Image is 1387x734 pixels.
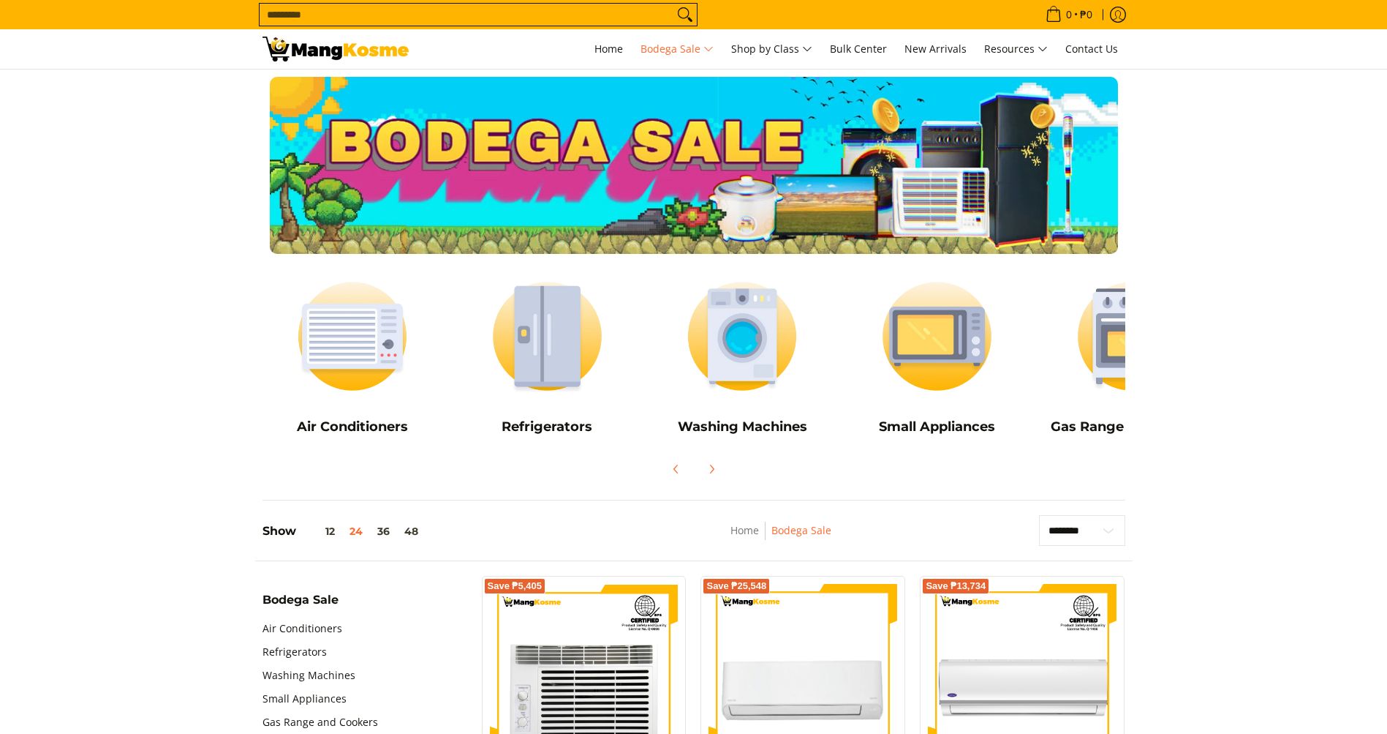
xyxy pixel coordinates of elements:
[847,419,1027,435] h5: Small Appliances
[1058,29,1125,69] a: Contact Us
[1041,7,1097,23] span: •
[342,525,370,537] button: 24
[594,42,623,56] span: Home
[587,29,630,69] a: Home
[262,687,347,711] a: Small Appliances
[731,40,812,59] span: Shop by Class
[397,525,426,537] button: 48
[262,617,342,640] a: Air Conditioners
[847,269,1027,404] img: Small Appliances
[296,525,342,537] button: 12
[673,4,697,26] button: Search
[897,29,974,69] a: New Arrivals
[457,269,638,446] a: Refrigerators Refrigerators
[640,40,714,59] span: Bodega Sale
[724,29,820,69] a: Shop by Class
[1042,269,1222,446] a: Cookers Gas Range and Cookers
[262,269,443,446] a: Air Conditioners Air Conditioners
[488,582,543,591] span: Save ₱5,405
[847,269,1027,446] a: Small Appliances Small Appliances
[633,522,929,555] nav: Breadcrumbs
[262,594,339,606] span: Bodega Sale
[926,582,986,591] span: Save ₱13,734
[652,269,833,446] a: Washing Machines Washing Machines
[904,42,967,56] span: New Arrivals
[660,453,692,485] button: Previous
[262,594,339,617] summary: Open
[830,42,887,56] span: Bulk Center
[457,419,638,435] h5: Refrigerators
[262,524,426,539] h5: Show
[262,37,409,61] img: Bodega Sale l Mang Kosme: Cost-Efficient &amp; Quality Home Appliances
[262,640,327,664] a: Refrigerators
[706,582,766,591] span: Save ₱25,548
[977,29,1055,69] a: Resources
[1042,419,1222,435] h5: Gas Range and Cookers
[262,664,355,687] a: Washing Machines
[823,29,894,69] a: Bulk Center
[633,29,721,69] a: Bodega Sale
[1042,269,1222,404] img: Cookers
[652,419,833,435] h5: Washing Machines
[771,523,831,537] a: Bodega Sale
[1065,42,1118,56] span: Contact Us
[370,525,397,537] button: 36
[262,269,443,404] img: Air Conditioners
[652,269,833,404] img: Washing Machines
[984,40,1048,59] span: Resources
[1078,10,1095,20] span: ₱0
[695,453,727,485] button: Next
[730,523,759,537] a: Home
[457,269,638,404] img: Refrigerators
[1064,10,1074,20] span: 0
[423,29,1125,69] nav: Main Menu
[262,711,378,734] a: Gas Range and Cookers
[262,419,443,435] h5: Air Conditioners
